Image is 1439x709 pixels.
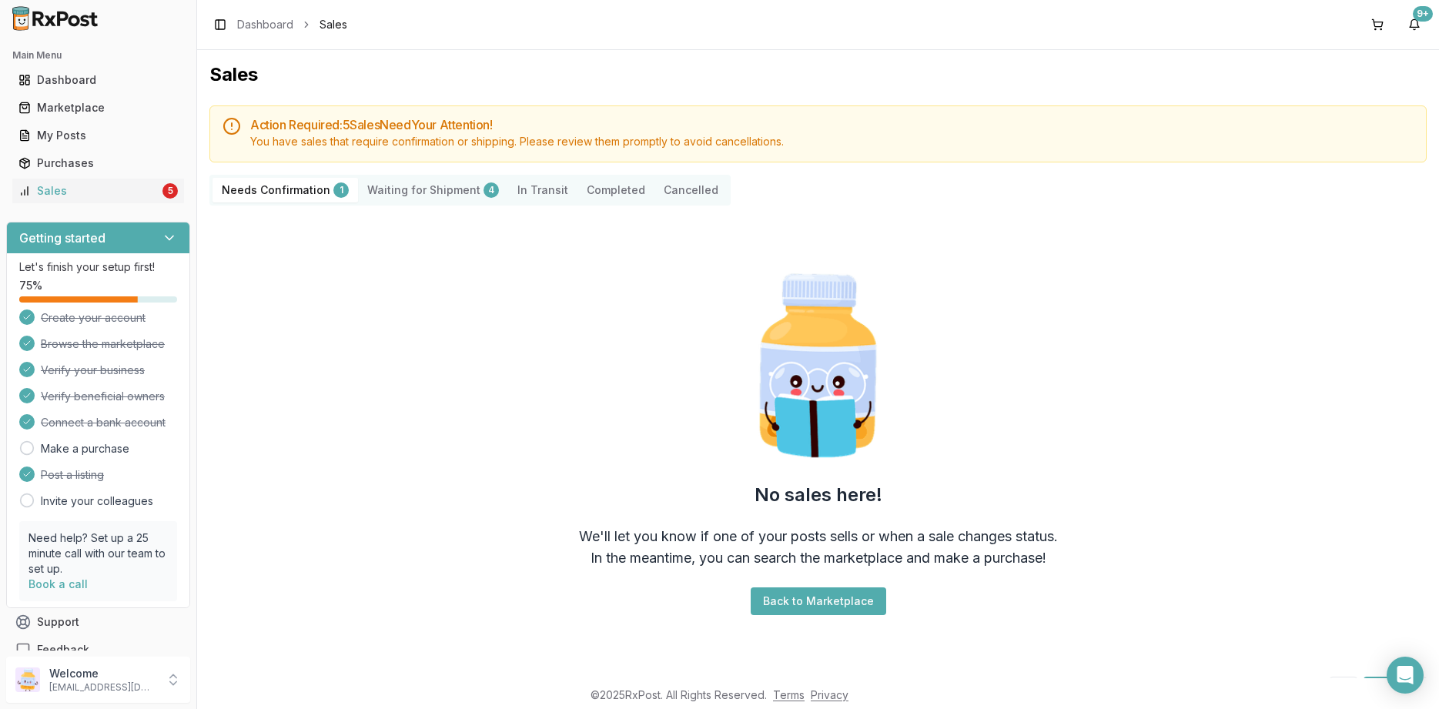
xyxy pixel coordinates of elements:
[1387,657,1424,694] div: Open Intercom Messenger
[333,182,349,198] div: 1
[12,49,184,62] h2: Main Menu
[591,547,1046,569] div: In the meantime, you can search the marketplace and make a purchase!
[41,441,129,457] a: Make a purchase
[209,62,1427,87] h1: Sales
[18,128,178,143] div: My Posts
[720,267,917,464] img: Smart Pill Bottle
[18,183,159,199] div: Sales
[6,95,190,120] button: Marketplace
[213,178,358,202] button: Needs Confirmation
[28,577,88,590] a: Book a call
[19,259,177,275] p: Let's finish your setup first!
[6,68,190,92] button: Dashboard
[6,608,190,636] button: Support
[12,177,184,205] a: Sales5
[19,278,42,293] span: 75 %
[41,310,146,326] span: Create your account
[19,229,105,247] h3: Getting started
[1402,12,1427,37] button: 9+
[6,151,190,176] button: Purchases
[41,336,165,352] span: Browse the marketplace
[12,66,184,94] a: Dashboard
[237,17,347,32] nav: breadcrumb
[41,389,165,404] span: Verify beneficial owners
[1364,677,1393,704] button: 1
[654,178,728,202] button: Cancelled
[41,493,153,509] a: Invite your colleagues
[755,483,882,507] h2: No sales here!
[250,134,1414,149] div: You have sales that require confirmation or shipping. Please review them promptly to avoid cancel...
[250,119,1414,131] h5: Action Required: 5 Sale s Need Your Attention!
[41,363,145,378] span: Verify your business
[751,587,886,615] button: Back to Marketplace
[811,688,848,701] a: Privacy
[15,667,40,692] img: User avatar
[577,178,654,202] button: Completed
[49,666,156,681] p: Welcome
[12,122,184,149] a: My Posts
[37,642,89,657] span: Feedback
[237,17,293,32] a: Dashboard
[484,182,499,198] div: 4
[162,183,178,199] div: 5
[41,415,166,430] span: Connect a bank account
[49,681,156,694] p: [EMAIL_ADDRESS][DOMAIN_NAME]
[358,178,508,202] button: Waiting for Shipment
[12,149,184,177] a: Purchases
[6,123,190,148] button: My Posts
[18,72,178,88] div: Dashboard
[579,526,1058,547] div: We'll let you know if one of your posts sells or when a sale changes status.
[28,530,168,577] p: Need help? Set up a 25 minute call with our team to set up.
[1413,6,1433,22] div: 9+
[18,100,178,115] div: Marketplace
[6,6,105,31] img: RxPost Logo
[6,179,190,203] button: Sales5
[320,17,347,32] span: Sales
[12,94,184,122] a: Marketplace
[18,156,178,171] div: Purchases
[6,636,190,664] button: Feedback
[508,178,577,202] button: In Transit
[41,467,104,483] span: Post a listing
[773,688,805,701] a: Terms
